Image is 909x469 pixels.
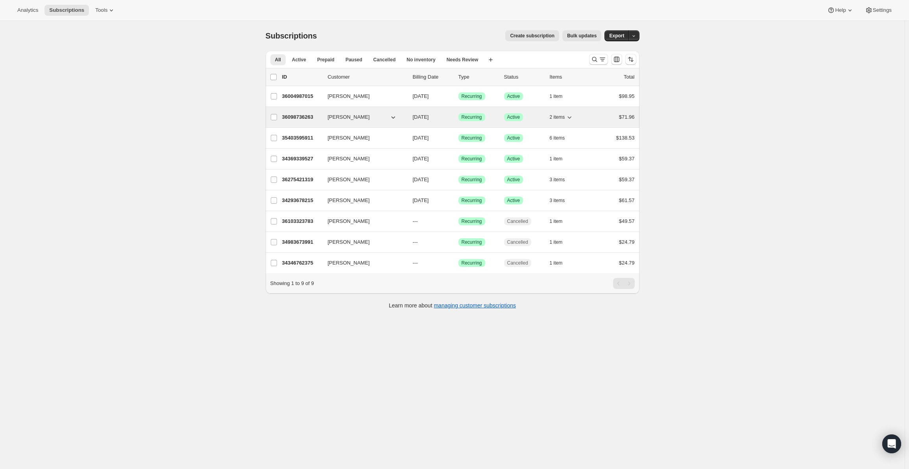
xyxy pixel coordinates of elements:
[462,239,482,245] span: Recurring
[507,197,520,204] span: Active
[550,216,571,227] button: 1 item
[507,260,528,266] span: Cancelled
[282,195,635,206] div: 34293678215[PERSON_NAME][DATE]SuccessRecurringSuccessActive3 items$61.57
[550,73,589,81] div: Items
[550,91,571,102] button: 1 item
[619,197,635,203] span: $61.57
[619,93,635,99] span: $98.95
[434,302,516,309] a: managing customer subscriptions
[625,54,636,65] button: Sort the results
[550,174,574,185] button: 3 items
[550,237,571,248] button: 1 item
[413,93,429,99] span: [DATE]
[413,239,418,245] span: ---
[505,30,559,41] button: Create subscription
[507,239,528,245] span: Cancelled
[323,173,402,186] button: [PERSON_NAME]
[550,93,563,99] span: 1 item
[550,239,563,245] span: 1 item
[323,257,402,269] button: [PERSON_NAME]
[328,92,370,100] span: [PERSON_NAME]
[328,259,370,267] span: [PERSON_NAME]
[282,174,635,185] div: 36275421319[PERSON_NAME][DATE]SuccessRecurringSuccessActive3 items$59.37
[317,57,334,63] span: Prepaid
[413,218,418,224] span: ---
[550,153,571,164] button: 1 item
[550,156,563,162] span: 1 item
[619,239,635,245] span: $24.79
[507,156,520,162] span: Active
[282,73,321,81] p: ID
[562,30,601,41] button: Bulk updates
[604,30,629,41] button: Export
[507,177,520,183] span: Active
[328,155,370,163] span: [PERSON_NAME]
[550,112,574,123] button: 2 items
[282,238,321,246] p: 34983673991
[323,90,402,103] button: [PERSON_NAME]
[282,197,321,204] p: 34293678215
[270,280,314,287] p: Showing 1 to 9 of 9
[550,114,565,120] span: 2 items
[282,155,321,163] p: 34369339527
[282,91,635,102] div: 36004987015[PERSON_NAME][DATE]SuccessRecurringSuccessActive1 item$98.95
[406,57,435,63] span: No inventory
[567,33,597,39] span: Bulk updates
[613,278,635,289] nav: Pagination
[507,93,520,99] span: Active
[619,218,635,224] span: $49.57
[611,54,622,65] button: Customize table column order and visibility
[323,111,402,123] button: [PERSON_NAME]
[282,92,321,100] p: 36004987015
[49,7,84,13] span: Subscriptions
[462,218,482,224] span: Recurring
[507,218,528,224] span: Cancelled
[282,112,635,123] div: 36098736263[PERSON_NAME][DATE]SuccessRecurringSuccessActive2 items$71.96
[550,132,574,143] button: 6 items
[507,135,520,141] span: Active
[328,217,370,225] span: [PERSON_NAME]
[282,176,321,184] p: 36275421319
[13,5,43,16] button: Analytics
[328,197,370,204] span: [PERSON_NAME]
[328,113,370,121] span: [PERSON_NAME]
[447,57,479,63] span: Needs Review
[275,57,281,63] span: All
[345,57,362,63] span: Paused
[550,177,565,183] span: 3 items
[328,176,370,184] span: [PERSON_NAME]
[282,132,635,143] div: 35403595911[PERSON_NAME][DATE]SuccessRecurringSuccessActive6 items$138.53
[462,93,482,99] span: Recurring
[413,156,429,162] span: [DATE]
[550,260,563,266] span: 1 item
[882,434,901,453] div: Open Intercom Messenger
[624,73,634,81] p: Total
[328,73,406,81] p: Customer
[413,177,429,182] span: [DATE]
[462,156,482,162] span: Recurring
[413,135,429,141] span: [DATE]
[619,114,635,120] span: $71.96
[504,73,543,81] p: Status
[323,153,402,165] button: [PERSON_NAME]
[323,132,402,144] button: [PERSON_NAME]
[413,197,429,203] span: [DATE]
[507,114,520,120] span: Active
[328,238,370,246] span: [PERSON_NAME]
[822,5,858,16] button: Help
[328,134,370,142] span: [PERSON_NAME]
[619,260,635,266] span: $24.79
[510,33,554,39] span: Create subscription
[550,218,563,224] span: 1 item
[462,114,482,120] span: Recurring
[873,7,892,13] span: Settings
[458,73,498,81] div: Type
[282,217,321,225] p: 36103323783
[282,134,321,142] p: 35403595911
[266,31,317,40] span: Subscriptions
[484,54,497,65] button: Create new view
[860,5,896,16] button: Settings
[389,302,516,309] p: Learn more about
[323,236,402,248] button: [PERSON_NAME]
[282,216,635,227] div: 36103323783[PERSON_NAME]---SuccessRecurringCancelled1 item$49.57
